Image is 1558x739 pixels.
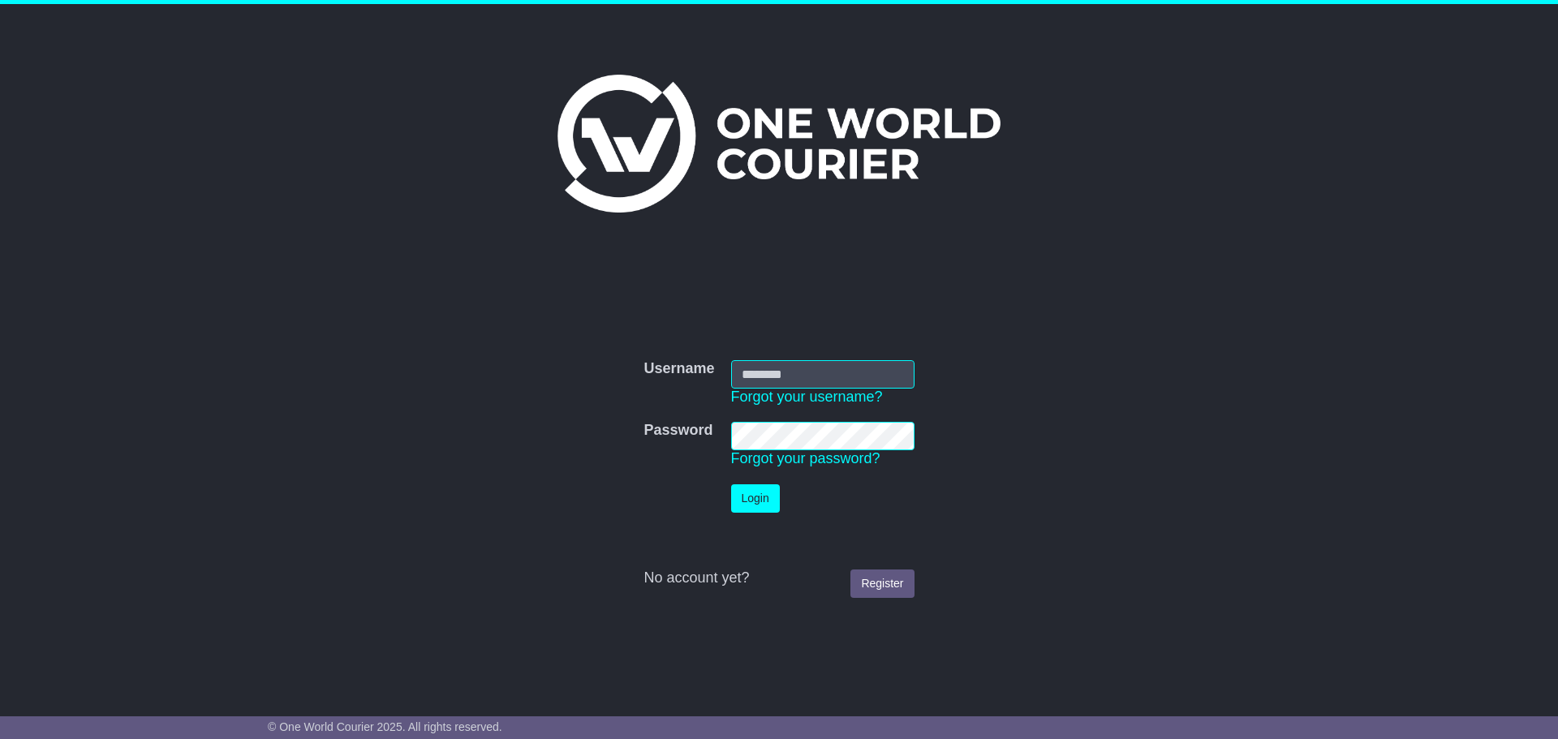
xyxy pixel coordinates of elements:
label: Username [643,360,714,378]
div: No account yet? [643,569,914,587]
a: Forgot your username? [731,389,883,405]
a: Forgot your password? [731,450,880,466]
button: Login [731,484,780,513]
span: © One World Courier 2025. All rights reserved. [268,720,502,733]
label: Password [643,422,712,440]
a: Register [850,569,914,598]
img: One World [557,75,1001,213]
